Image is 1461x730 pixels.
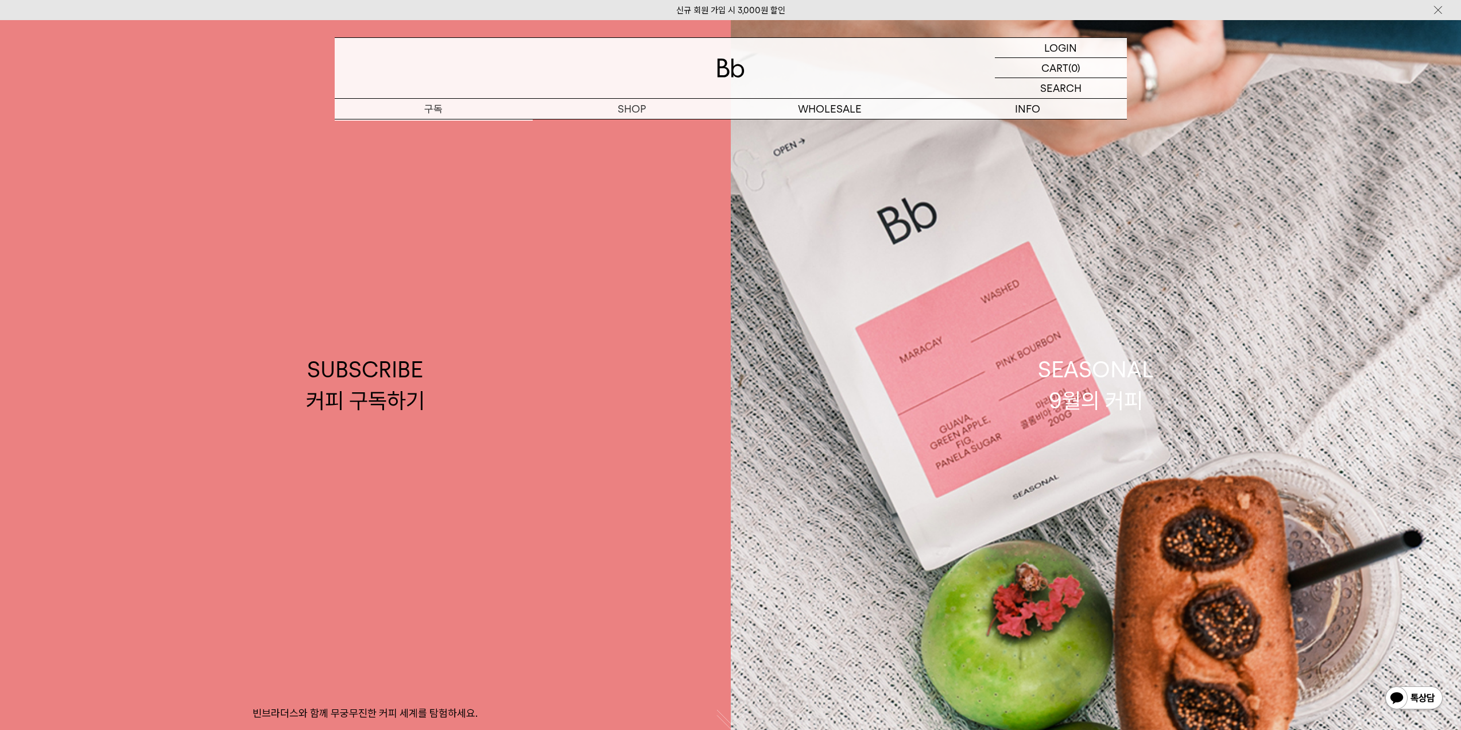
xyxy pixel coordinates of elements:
a: SHOP [533,99,731,119]
a: 커피 구독하기 [335,119,533,139]
div: SUBSCRIBE 커피 구독하기 [306,354,425,415]
p: (0) [1068,58,1080,78]
img: 로고 [717,59,745,78]
img: 카카오톡 채널 1:1 채팅 버튼 [1384,685,1444,713]
p: CART [1041,58,1068,78]
p: LOGIN [1044,38,1077,57]
a: 신규 회원 가입 시 3,000원 할인 [676,5,785,16]
div: SEASONAL 9월의 커피 [1038,354,1154,415]
p: INFO [929,99,1127,119]
a: 구독 [335,99,533,119]
p: SEARCH [1040,78,1082,98]
p: WHOLESALE [731,99,929,119]
a: CART (0) [995,58,1127,78]
a: LOGIN [995,38,1127,58]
